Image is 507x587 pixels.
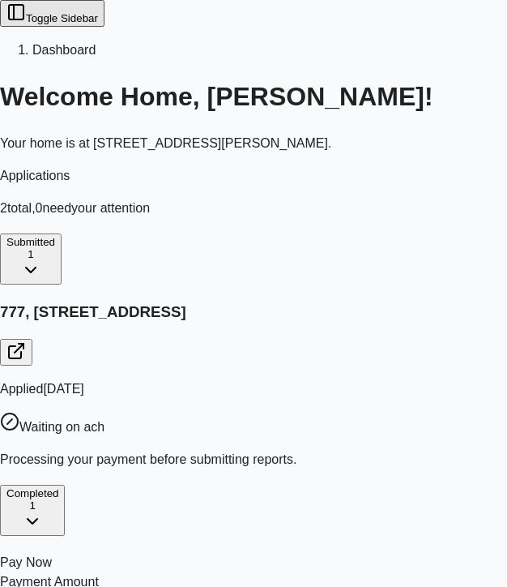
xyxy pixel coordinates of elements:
span: Dashboard [32,43,96,57]
span: Toggle Sidebar [26,12,98,24]
div: 1 [6,248,55,260]
div: 1 [6,499,58,512]
span: Submitted [6,236,55,248]
span: Completed [6,487,58,499]
span: Waiting on ach [19,420,104,434]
